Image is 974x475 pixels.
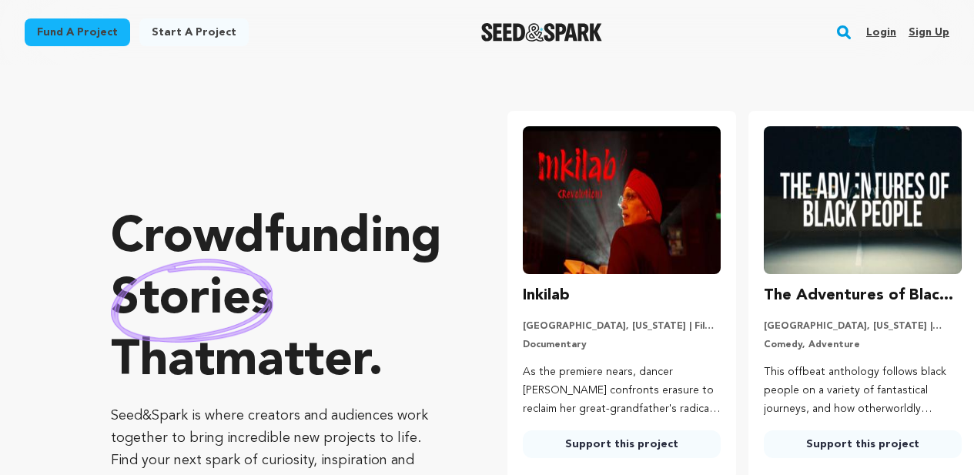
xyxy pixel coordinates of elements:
img: Seed&Spark Logo Dark Mode [481,23,602,42]
a: Start a project [139,18,249,46]
p: [GEOGRAPHIC_DATA], [US_STATE] | Film Feature [523,320,721,333]
p: This offbeat anthology follows black people on a variety of fantastical journeys, and how otherwo... [764,363,962,418]
img: hand sketched image [111,259,273,343]
img: The Adventures of Black People image [764,126,962,274]
h3: Inkilab [523,283,570,308]
a: Seed&Spark Homepage [481,23,602,42]
span: matter [215,337,368,386]
a: Sign up [909,20,949,45]
h3: The Adventures of Black People [764,283,962,308]
a: Support this project [523,430,721,458]
img: Inkilab image [523,126,721,274]
a: Fund a project [25,18,130,46]
p: [GEOGRAPHIC_DATA], [US_STATE] | Series [764,320,962,333]
p: Documentary [523,339,721,351]
p: Comedy, Adventure [764,339,962,351]
p: As the premiere nears, dancer [PERSON_NAME] confronts erasure to reclaim her great-grandfather's ... [523,363,721,418]
p: Crowdfunding that . [111,208,446,393]
a: Support this project [764,430,962,458]
a: Login [866,20,896,45]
